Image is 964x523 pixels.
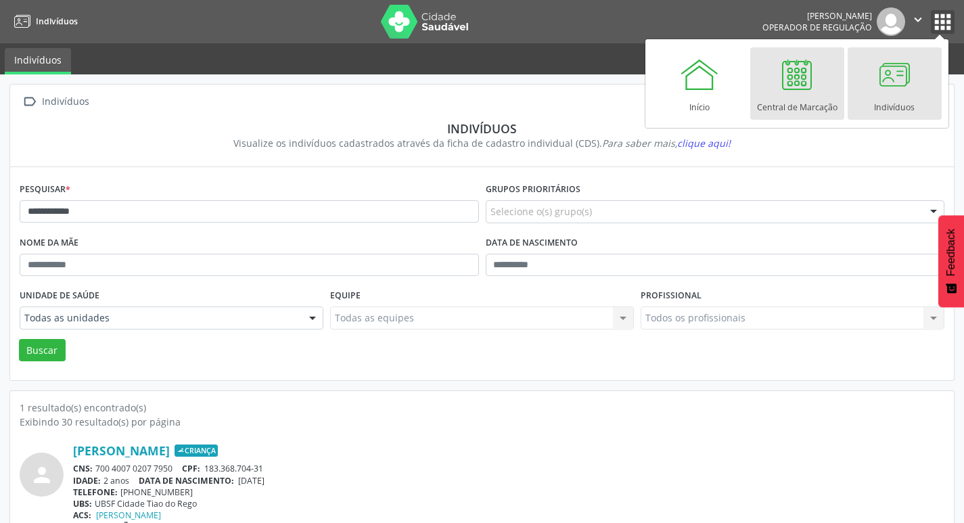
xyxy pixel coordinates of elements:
[73,475,101,486] span: IDADE:
[20,286,99,306] label: Unidade de saúde
[945,229,957,276] span: Feedback
[20,179,70,200] label: Pesquisar
[73,463,944,474] div: 700 4007 0207 7950
[73,498,92,509] span: UBS:
[238,475,265,486] span: [DATE]
[911,12,925,27] i: 
[73,486,118,498] span: TELEFONE:
[29,136,935,150] div: Visualize os indivíduos cadastrados através da ficha de cadastro individual (CDS).
[848,47,942,120] a: Indivíduos
[905,7,931,36] button: 
[20,401,944,415] div: 1 resultado(s) encontrado(s)
[330,286,361,306] label: Equipe
[96,509,161,521] a: [PERSON_NAME]
[931,10,955,34] button: apps
[677,137,731,150] span: clique aqui!
[175,445,218,457] span: Criança
[73,463,93,474] span: CNS:
[20,415,944,429] div: Exibindo 30 resultado(s) por página
[204,463,263,474] span: 183.368.704-31
[182,463,200,474] span: CPF:
[73,509,91,521] span: ACS:
[73,498,944,509] div: UBSF Cidade Tiao do Rego
[20,92,39,112] i: 
[73,486,944,498] div: [PHONE_NUMBER]
[73,443,170,458] a: [PERSON_NAME]
[9,10,78,32] a: Indivíduos
[602,137,731,150] i: Para saber mais,
[486,179,580,200] label: Grupos prioritários
[490,204,592,219] span: Selecione o(s) grupo(s)
[486,233,578,254] label: Data de nascimento
[39,92,91,112] div: Indivíduos
[29,121,935,136] div: Indivíduos
[19,339,66,362] button: Buscar
[653,47,747,120] a: Início
[641,286,702,306] label: Profissional
[73,475,944,486] div: 2 anos
[20,92,91,112] a:  Indivíduos
[5,48,71,74] a: Indivíduos
[750,47,844,120] a: Central de Marcação
[20,233,78,254] label: Nome da mãe
[24,311,296,325] span: Todas as unidades
[877,7,905,36] img: img
[762,22,872,33] span: Operador de regulação
[36,16,78,27] span: Indivíduos
[938,215,964,307] button: Feedback - Mostrar pesquisa
[762,10,872,22] div: [PERSON_NAME]
[139,475,234,486] span: DATA DE NASCIMENTO:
